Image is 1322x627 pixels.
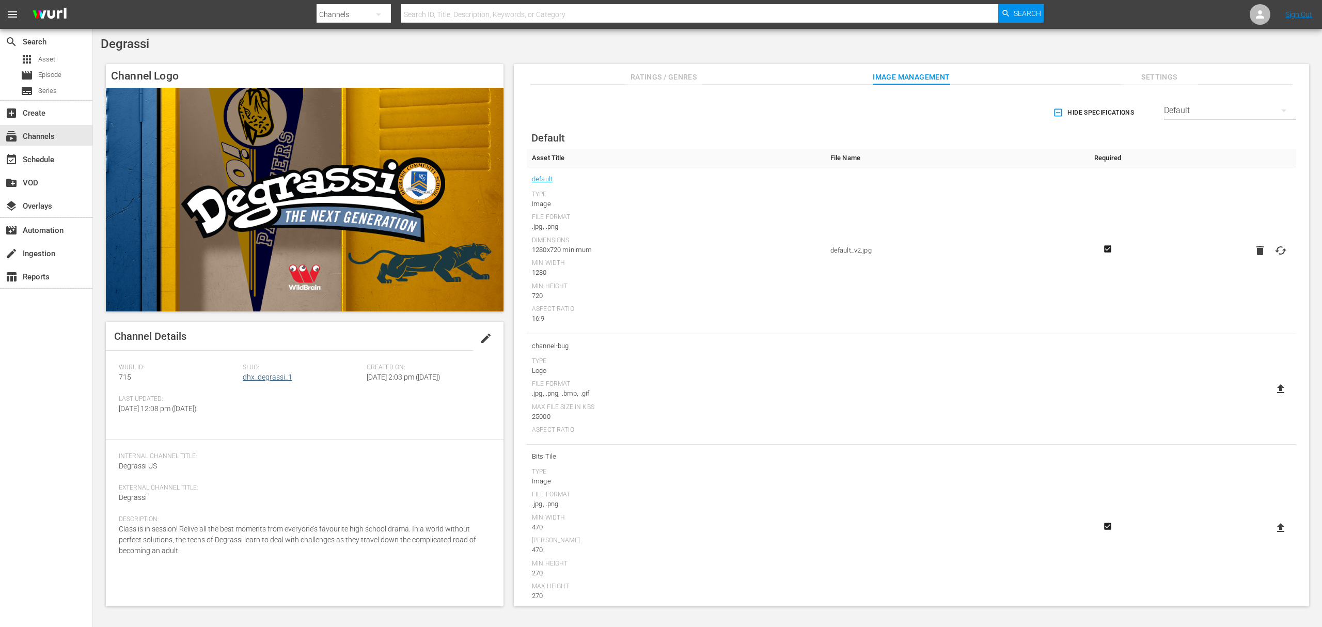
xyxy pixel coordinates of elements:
a: Sign Out [1285,10,1312,19]
span: Image Management [873,71,950,84]
span: Episode [21,69,33,82]
div: Max Height [532,583,820,591]
span: Search [1014,4,1041,23]
svg: Required [1101,522,1114,531]
span: VOD [5,177,18,189]
span: [DATE] 2:03 pm ([DATE]) [367,373,440,381]
span: Degrassi [101,37,149,51]
div: Type [532,357,820,366]
div: File Format [532,491,820,499]
span: channel-bug [532,339,820,353]
div: File Format [532,213,820,222]
div: 1280 [532,268,820,278]
div: 720 [532,291,820,301]
div: .jpg, .png, .bmp, .gif [532,388,820,399]
span: 715 [119,373,131,381]
div: Min Height [532,560,820,568]
span: menu [6,8,19,21]
img: Degrassi [106,88,503,311]
div: Max File Size In Kbs [532,403,820,412]
span: Channel Details [114,330,186,342]
h4: Channel Logo [106,64,503,88]
span: Ratings / Genres [625,71,702,84]
span: Series [38,86,57,96]
span: Create [5,107,18,119]
span: Last Updated: [119,395,238,403]
div: 470 [532,545,820,555]
span: Class is in session! Relive all the best moments from everyone’s favourite high school drama. In ... [119,525,476,555]
span: Default [531,132,565,144]
img: ans4CAIJ8jUAAAAAAAAAAAAAAAAAAAAAAAAgQb4GAAAAAAAAAAAAAAAAAAAAAAAAJMjXAAAAAAAAAAAAAAAAAAAAAAAAgAT5G... [25,3,74,27]
th: Required [1076,149,1139,167]
span: Degrassi [119,493,147,501]
div: File Format [532,380,820,388]
span: Overlays [5,200,18,212]
div: 470 [532,522,820,532]
button: Hide Specifications [1051,98,1138,127]
span: Description: [119,515,485,524]
div: Aspect Ratio [532,305,820,314]
div: Dimensions [532,237,820,245]
span: Asset [21,53,33,66]
span: Degrassi US [119,462,157,470]
div: Aspect Ratio [532,426,820,434]
span: Episode [38,70,61,80]
div: 1280x720 minimum [532,245,820,255]
span: Schedule [5,153,18,166]
div: Min Width [532,259,820,268]
span: Automation [5,224,18,237]
th: File Name [825,149,1077,167]
div: 16:9 [532,314,820,324]
div: .jpg, .png [532,222,820,232]
td: default_v2.jpg [825,167,1077,334]
span: Internal Channel Title: [119,452,485,461]
span: [DATE] 12:08 pm ([DATE]) [119,404,197,413]
div: Default [1164,96,1296,125]
div: 25000 [532,412,820,422]
span: Ingestion [5,247,18,260]
span: Wurl ID: [119,364,238,372]
span: External Channel Title: [119,484,485,492]
span: Slug: [243,364,361,372]
span: Reports [5,271,18,283]
div: Min Height [532,283,820,291]
a: default [532,173,553,186]
div: Image [532,476,820,487]
span: Created On: [367,364,485,372]
div: [PERSON_NAME] [532,537,820,545]
span: Hide Specifications [1055,107,1134,118]
th: Asset Title [527,149,825,167]
span: Search [5,36,18,48]
div: 270 [532,591,820,601]
div: .jpg, .png [532,499,820,509]
span: Asset [38,54,55,65]
span: edit [480,332,492,344]
div: 270 [532,568,820,578]
span: Channels [5,130,18,143]
div: Logo [532,366,820,376]
div: Type [532,191,820,199]
button: Search [998,4,1044,23]
div: Image [532,199,820,209]
svg: Required [1101,244,1114,254]
div: Min Width [532,514,820,522]
span: Settings [1121,71,1198,84]
span: Bits Tile [532,450,820,463]
div: Type [532,468,820,476]
button: edit [474,326,498,351]
a: dhx_degrassi_1 [243,373,292,381]
span: Series [21,85,33,97]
